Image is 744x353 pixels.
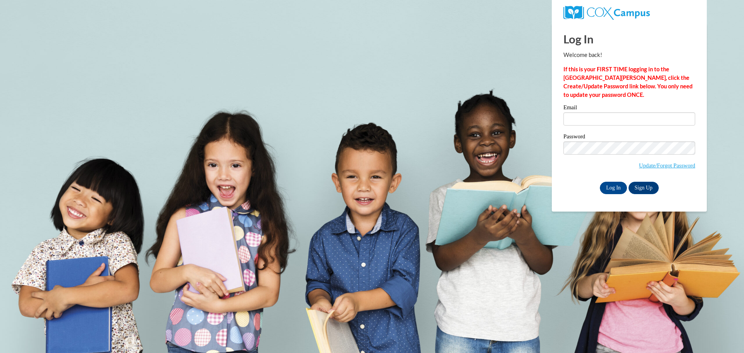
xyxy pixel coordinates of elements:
strong: If this is your FIRST TIME logging in to the [GEOGRAPHIC_DATA][PERSON_NAME], click the Create/Upd... [563,66,692,98]
a: Update/Forgot Password [639,162,695,169]
input: Log In [600,182,627,194]
a: Sign Up [629,182,659,194]
img: COX Campus [563,6,650,20]
h1: Log In [563,31,695,47]
a: COX Campus [563,9,650,15]
label: Password [563,134,695,141]
label: Email [563,105,695,112]
p: Welcome back! [563,51,695,59]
